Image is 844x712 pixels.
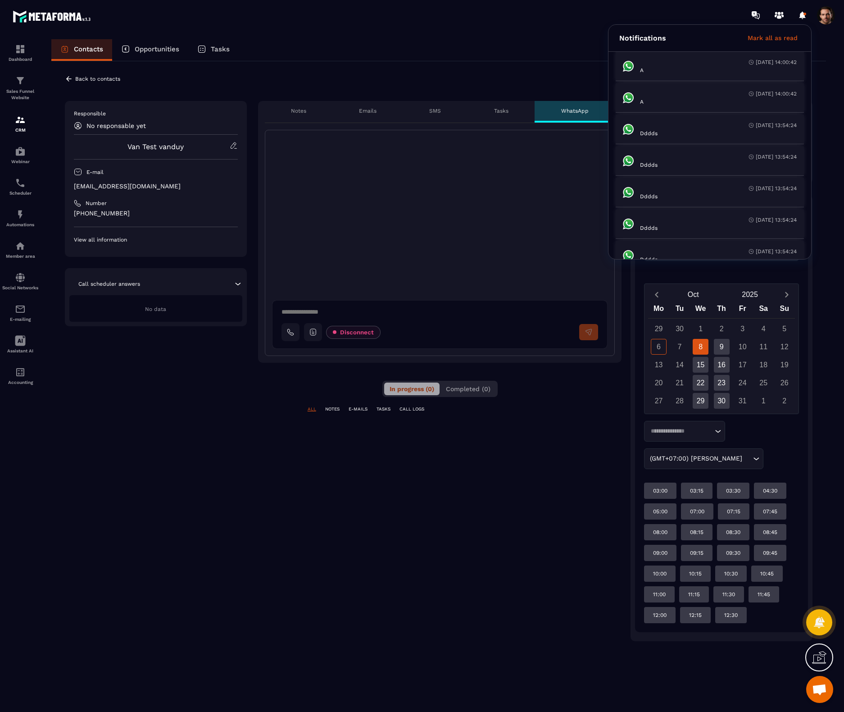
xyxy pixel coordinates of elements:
span: (GMT+07:00) [PERSON_NAME] [648,454,744,464]
p: 07:45 [763,508,777,515]
div: 31 [735,393,750,409]
div: 6 [651,339,667,355]
p: 04:30 [763,487,777,494]
div: Calendar days [648,321,795,409]
a: Van Test vanduy [127,142,184,151]
span: [DATE] 13:54:24 [756,122,797,128]
a: formationformationDashboard [2,37,38,68]
div: 25 [756,375,771,391]
p: Member area [2,254,38,259]
img: scheduler [15,178,26,188]
a: accountantaccountantAccounting [2,360,38,392]
button: Completed (0) [440,383,496,395]
p: TASKS [377,406,390,412]
div: Calendar wrapper [648,302,795,409]
div: 23 [714,375,730,391]
a: Tasks [188,39,239,61]
div: 2 [714,321,730,337]
p: Number [86,200,107,207]
div: 7 [672,339,688,355]
img: formation [15,75,26,86]
p: [EMAIL_ADDRESS][DOMAIN_NAME] [74,182,238,191]
div: 20 [651,375,667,391]
div: Search for option [644,421,725,442]
p: Tasks [494,107,508,114]
div: 11 [756,339,771,355]
p: 10:15 [689,570,702,577]
div: 2 [776,393,792,409]
p: 03:15 [690,487,703,494]
span: [DATE] 14:00:42 [756,59,797,65]
p: WhatsApp [561,107,589,114]
div: 29 [651,321,667,337]
span: Dddds [640,162,797,168]
span: [DATE] 13:54:24 [756,217,797,223]
div: 13 [651,357,667,373]
p: 12:00 [653,612,667,619]
p: Scheduler [2,191,38,196]
div: Su [774,302,795,318]
p: Emails [359,107,377,114]
p: E-MAILS [349,406,368,412]
a: formationformationSales Funnel Website [2,68,38,108]
p: 09:00 [653,549,667,557]
div: 30 [714,393,730,409]
a: Assistant AI [2,329,38,360]
button: Mark all as read [745,34,800,42]
a: automationsautomationsAutomations [2,202,38,234]
p: Contacts [74,45,103,53]
span: [DATE] 13:54:24 [756,248,797,255]
p: Opportunities [135,45,179,53]
img: email [15,304,26,315]
a: automationsautomationsMember area [2,234,38,265]
div: 4 [756,321,771,337]
p: 08:45 [763,529,777,536]
span: Dddds [640,130,797,137]
div: 8 [693,339,708,355]
div: 29 [693,393,708,409]
a: emailemailE-mailing [2,297,38,329]
img: formation [15,44,26,55]
p: 10:45 [760,570,774,577]
p: 09:30 [726,549,740,557]
p: 08:30 [726,529,740,536]
p: 03:00 [653,487,667,494]
div: Sa [753,302,774,318]
p: 11:30 [722,591,735,598]
span: Dddds [640,193,797,200]
span: [DATE] 14:00:42 [756,91,797,97]
div: Fr [732,302,753,318]
div: Mở cuộc trò chuyện [806,676,833,703]
span: [DATE] 13:54:24 [756,185,797,192]
p: Accounting [2,380,38,385]
span: Disconnect [340,329,374,336]
span: A [640,67,797,73]
p: View all information [74,236,238,243]
img: automations [15,146,26,157]
div: Tu [669,302,690,318]
div: Th [711,302,732,318]
span: [DATE] 13:54:24 [756,154,797,160]
p: Social Networks [2,285,38,290]
p: 10:00 [653,570,667,577]
p: Webinar [2,159,38,164]
a: Opportunities [112,39,188,61]
div: 5 [776,321,792,337]
img: automations [15,209,26,220]
p: E-mail [86,169,104,176]
img: automations [15,241,26,251]
img: logo [13,8,94,25]
p: Call scheduler answers [78,280,140,288]
img: formation [15,114,26,125]
p: 12:15 [689,612,702,619]
div: 21 [672,375,688,391]
button: Previous month [648,288,665,301]
p: SMS [429,107,441,114]
span: A [640,99,797,105]
p: Notes [291,107,306,114]
div: 9 [714,339,730,355]
p: 12:30 [724,612,738,619]
span: No data [145,306,166,312]
div: We [690,302,711,318]
div: 3 [735,321,750,337]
